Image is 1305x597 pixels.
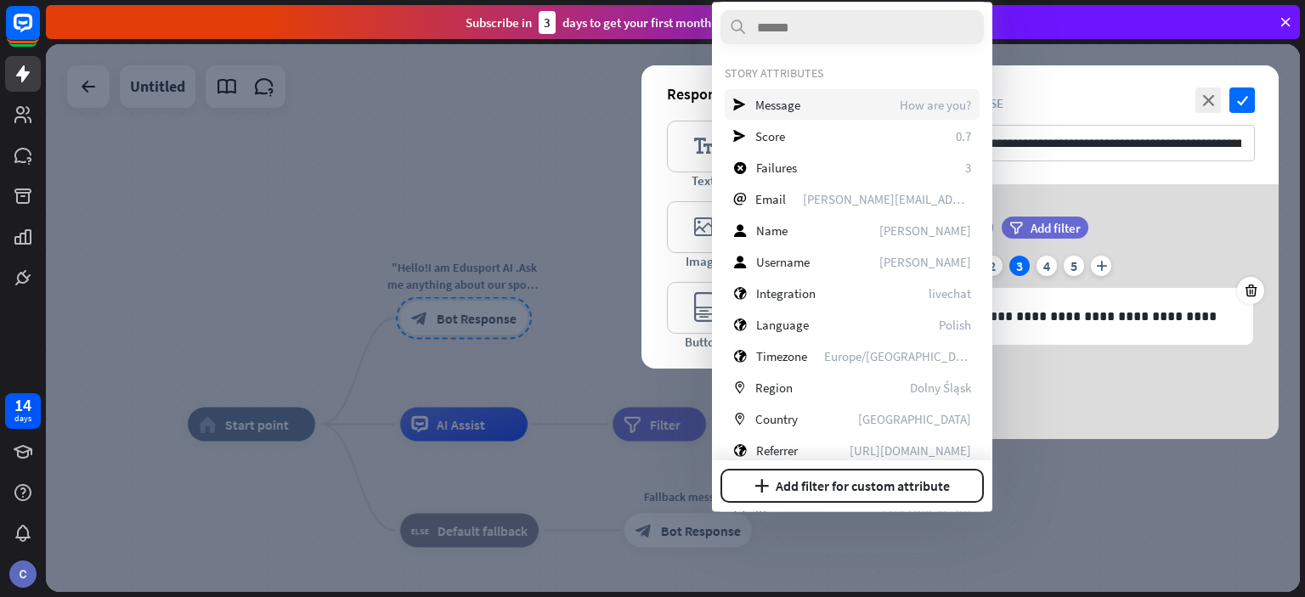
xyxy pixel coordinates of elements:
i: globe [733,350,747,363]
span: Referrer [756,442,798,459]
i: check [1229,87,1255,113]
span: Email [755,191,786,207]
i: plus [754,479,769,493]
span: Poland [858,411,971,427]
span: Peter Crauch [879,254,971,270]
div: Subscribe in days to get your first month for $1 [466,11,746,34]
span: Timezone [756,348,807,364]
div: 14 [14,397,31,413]
div: STORY ATTRIBUTES [725,65,980,81]
i: globe [733,287,747,300]
span: 0.7 [956,128,971,144]
i: user [733,256,747,268]
i: marker [733,381,746,394]
i: plus [1091,256,1111,276]
span: Username [756,254,810,270]
div: 5 [1064,256,1084,276]
span: Message [755,97,800,113]
div: days [14,413,31,425]
span: Failures [756,160,797,176]
i: globe [733,444,747,457]
span: Peter Crauch [879,222,971,239]
i: block_failure [733,161,747,174]
i: user [733,224,747,237]
div: 3 [539,11,556,34]
span: Integration [756,285,816,301]
span: 3 [965,160,971,176]
div: 3 [1009,256,1030,276]
a: 14 days [5,393,41,429]
i: globe [733,318,747,331]
span: livechat [929,285,971,301]
button: Open LiveChat chat widget [14,7,65,58]
span: Polish [939,317,971,333]
button: plusAdd filter for custom attribute [720,469,984,503]
span: Europe/Warsaw [824,348,971,364]
i: email [733,193,746,206]
span: Add filter [1031,220,1081,236]
span: Dolny Śląsk [910,380,971,396]
i: marker [733,413,746,425]
span: peter@crauch.com [803,191,971,207]
span: How are you? [900,97,971,113]
i: send [733,99,746,111]
div: 4 [1037,256,1057,276]
div: 2 [982,256,1003,276]
span: https://livechat.com [850,442,971,459]
i: close [1195,87,1221,113]
span: Score [755,128,785,144]
i: send [733,130,746,143]
i: filter [1009,222,1023,234]
span: Name [756,222,788,239]
span: Country [755,411,798,427]
span: Region [755,380,793,396]
span: Language [756,317,809,333]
